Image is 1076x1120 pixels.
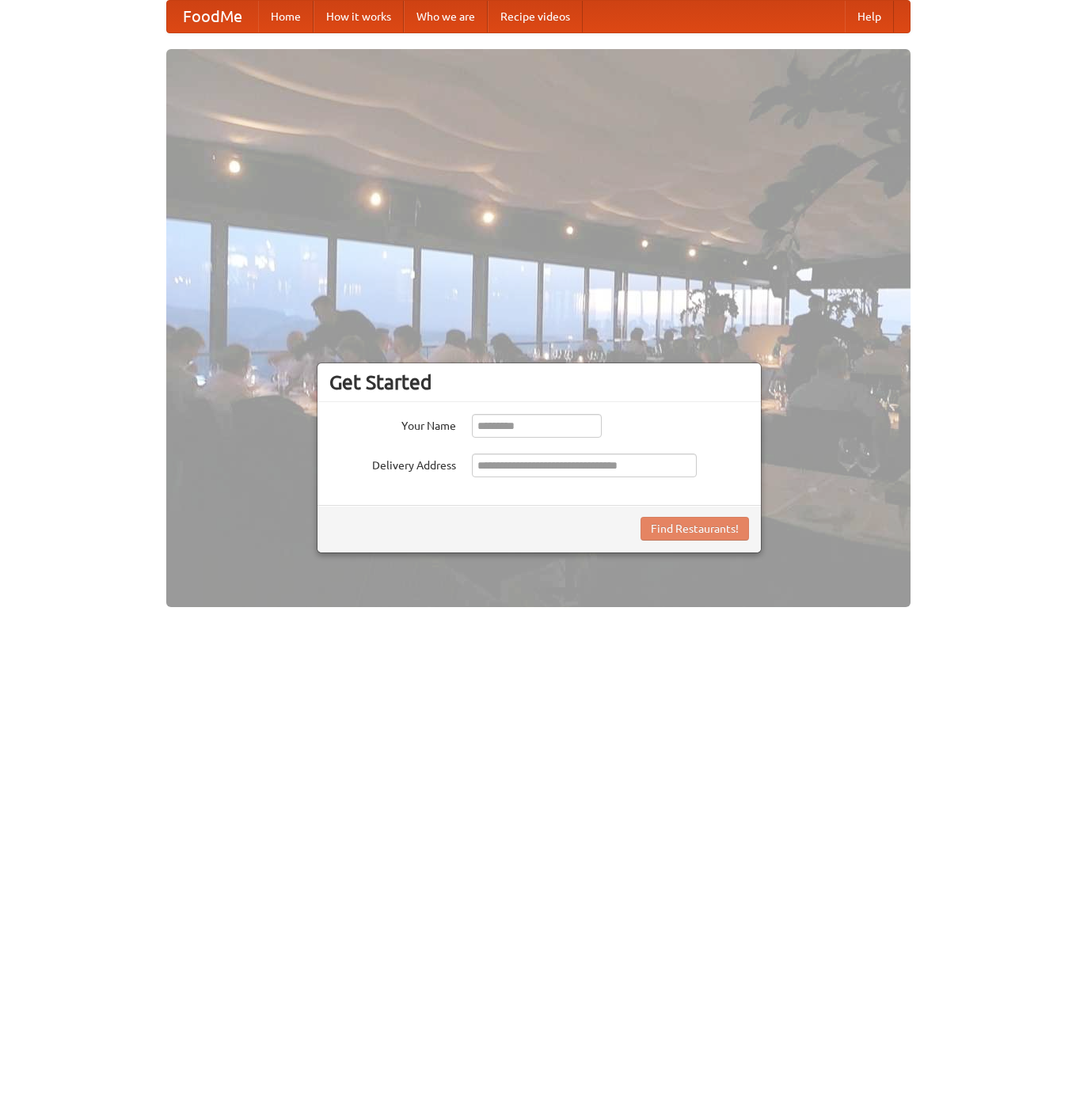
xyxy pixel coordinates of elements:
[329,370,749,394] h3: Get Started
[641,517,749,541] button: Find Restaurants!
[488,1,583,32] a: Recipe videos
[845,1,894,32] a: Help
[167,1,258,32] a: FoodMe
[329,414,456,434] label: Your Name
[258,1,314,32] a: Home
[404,1,488,32] a: Who we are
[329,454,456,473] label: Delivery Address
[314,1,404,32] a: How it works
